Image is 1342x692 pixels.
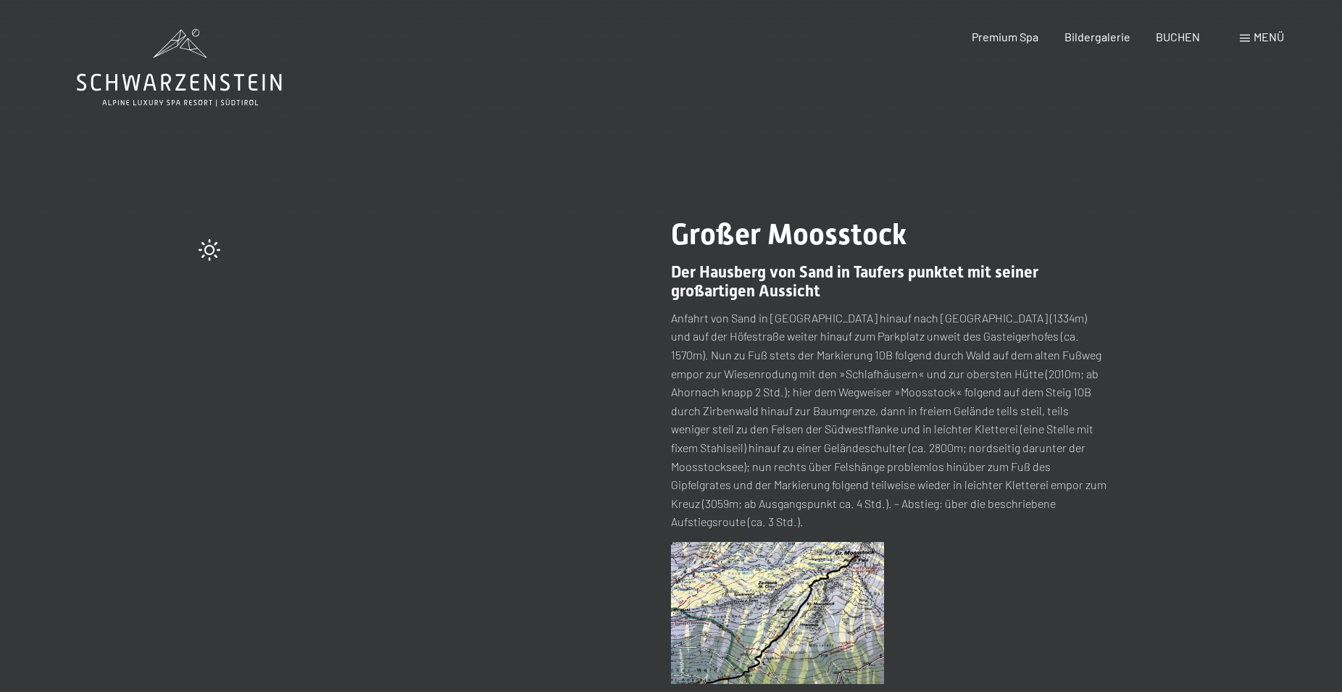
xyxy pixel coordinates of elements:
[671,309,1108,531] p: Anfahrt von Sand in [GEOGRAPHIC_DATA] hinauf nach [GEOGRAPHIC_DATA] (1334m) und auf der Höfestraß...
[671,263,1038,300] span: Der Hausberg von Sand in Taufers punktet mit seiner großartigen Aussicht
[1064,30,1130,43] a: Bildergalerie
[1156,30,1200,43] a: BUCHEN
[671,542,884,684] img: Großer Moosstock
[671,217,907,251] span: Großer Moosstock
[972,30,1038,43] a: Premium Spa
[1254,30,1284,43] span: Menü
